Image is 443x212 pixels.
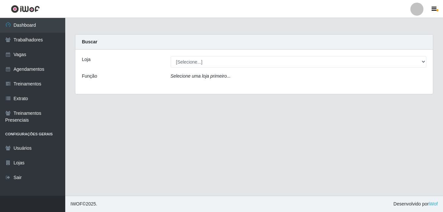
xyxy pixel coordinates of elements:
[70,201,97,207] span: © 2025 .
[11,5,40,13] img: CoreUI Logo
[171,73,231,79] i: Selecione uma loja primeiro...
[393,201,438,207] span: Desenvolvido por
[82,39,97,44] strong: Buscar
[70,201,83,206] span: IWOF
[82,73,97,80] label: Função
[429,201,438,206] a: iWof
[82,56,90,63] label: Loja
